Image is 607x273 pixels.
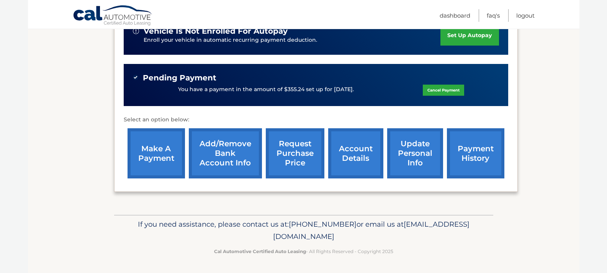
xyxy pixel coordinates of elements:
p: You have a payment in the amount of $355.24 set up for [DATE]. [178,85,354,94]
a: Logout [516,9,535,22]
img: check-green.svg [133,75,138,80]
span: [EMAIL_ADDRESS][DOMAIN_NAME] [273,220,470,241]
p: - All Rights Reserved - Copyright 2025 [119,247,488,255]
a: Add/Remove bank account info [189,128,262,178]
a: request purchase price [266,128,324,178]
p: If you need assistance, please contact us at: or email us at [119,218,488,243]
strong: Cal Automotive Certified Auto Leasing [214,248,306,254]
span: vehicle is not enrolled for autopay [144,26,288,36]
p: Select an option below: [124,115,508,124]
a: Cancel Payment [423,85,464,96]
a: FAQ's [487,9,500,22]
a: make a payment [128,128,185,178]
img: alert-white.svg [133,28,139,34]
a: account details [328,128,383,178]
a: Cal Automotive [73,5,153,27]
span: Pending Payment [143,73,216,83]
a: Dashboard [440,9,470,22]
p: Enroll your vehicle in automatic recurring payment deduction. [144,36,441,44]
a: payment history [447,128,504,178]
a: set up autopay [440,25,499,46]
a: update personal info [387,128,443,178]
span: [PHONE_NUMBER] [289,220,357,229]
